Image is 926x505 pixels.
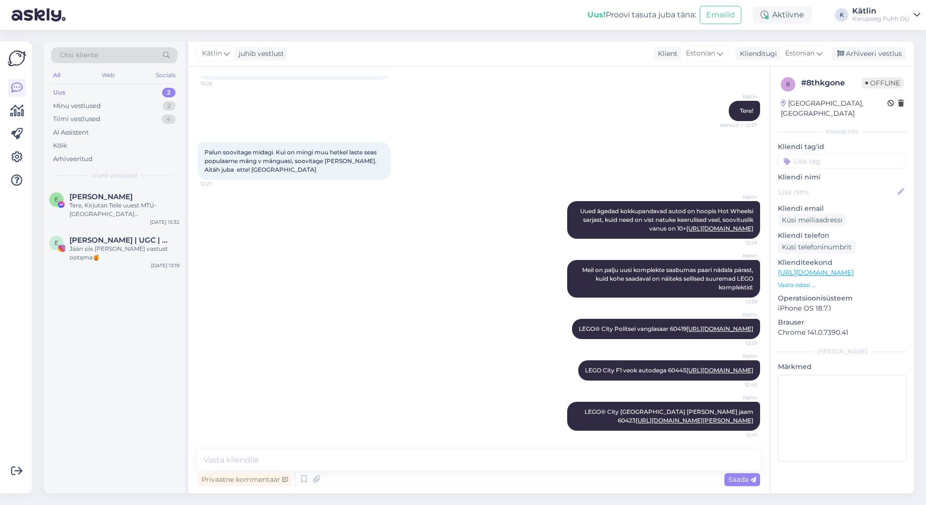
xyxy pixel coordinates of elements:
span: 12:40 [721,381,757,388]
span: Palun soovitage midagi. Kui on mingi muu hetkel laste seas populaarne mäng v mänguasi, soovitage ... [204,149,378,173]
div: Socials [154,69,177,82]
div: Privaatne kommentaar [198,473,292,486]
div: [DATE] 15:32 [150,218,179,226]
div: Klient [654,49,678,59]
p: Chrome 141.0.7390.41 [778,328,907,338]
p: Kliendi email [778,204,907,214]
p: Kliendi nimi [778,172,907,182]
div: AI Assistent [53,128,89,137]
span: E [54,196,58,203]
a: [URL][DOMAIN_NAME] [686,367,753,374]
div: Arhiveeri vestlus [831,47,906,60]
div: 4 [162,114,176,124]
div: Web [100,69,117,82]
span: 12:27 [201,180,237,188]
span: EMMA-LYS KIRSIPUU | UGC | FOTOGRAAF [69,236,170,245]
b: Uus! [587,10,606,19]
a: [URL][DOMAIN_NAME][PERSON_NAME] [636,417,753,424]
div: Tere, Kirjutan Teile uuest MTÜ-[GEOGRAPHIC_DATA][PERSON_NAME]. Nimelt korraldame juba aastaid hea... [69,201,179,218]
span: 12:29 [721,239,757,246]
div: Küsi telefoninumbrit [778,241,856,254]
span: 12:39 [721,298,757,305]
span: Nähtud ✓ 12:27 [720,122,757,129]
span: 12:41 [721,431,757,438]
div: Kõik [53,141,67,150]
span: 12:39 [721,340,757,347]
p: Kliendi tag'id [778,142,907,152]
span: Kätlin [202,48,222,59]
span: Otsi kliente [60,50,98,60]
span: Tere! [740,107,753,114]
div: juhib vestlust [235,49,284,59]
div: Arhiveeritud [53,154,93,164]
span: Kätlin [721,252,757,259]
div: Aktiivne [753,6,812,24]
span: Kätlin [721,394,757,401]
img: Askly Logo [8,49,26,68]
div: # 8thkgone [801,77,861,89]
div: Klienditugi [736,49,777,59]
span: LEGO® City [GEOGRAPHIC_DATA] [PERSON_NAME] jaam 60423 [585,408,755,424]
p: Vaata edasi ... [778,281,907,289]
span: Kätlin [721,93,757,100]
a: [URL][DOMAIN_NAME] [686,325,753,332]
p: Märkmed [778,362,907,372]
span: Uued vestlused [92,171,137,180]
p: Klienditeekond [778,258,907,268]
a: [URL][DOMAIN_NAME] [778,268,854,277]
span: LEGO® City Politsei vanglasaar 60419 [579,325,753,332]
input: Lisa nimi [778,187,896,197]
span: Kätlin [721,353,757,360]
p: Operatsioonisüsteem [778,293,907,303]
div: Jään siis [PERSON_NAME] vastust ootama🍯 [69,245,179,262]
div: [DATE] 13:19 [151,262,179,269]
span: Offline [861,78,904,88]
input: Lisa tag [778,154,907,168]
span: Saada [728,475,756,484]
div: 2 [163,101,176,111]
div: All [51,69,62,82]
div: Karupoeg Puhh OÜ [852,15,910,23]
div: K [835,8,848,22]
span: LEGO City F1 veok autodega 60445 [585,367,753,374]
div: Kliendi info [778,127,907,136]
div: Proovi tasuta juba täna: [587,9,696,21]
div: Kätlin [852,7,910,15]
div: 2 [162,88,176,97]
span: Kätlin [721,193,757,201]
button: Emailid [700,6,741,24]
div: Tiimi vestlused [53,114,100,124]
span: Uued ägedad kokkupandavad autod on hoopis Hot Wheelsi sarjast, kuid need on vist natuke keerulise... [580,207,755,232]
div: Küsi meiliaadressi [778,214,846,227]
p: Kliendi telefon [778,231,907,241]
span: Emili Jürgen [69,192,133,201]
a: [URL][DOMAIN_NAME] [686,225,753,232]
span: Meil on palju uusi komplekte saabumas paari nädala pärast, kuid kohe saadaval on näiteks sellised... [582,266,755,291]
p: iPhone OS 18.7.1 [778,303,907,314]
span: Estonian [686,48,715,59]
a: KätlinKarupoeg Puhh OÜ [852,7,920,23]
div: Uus [53,88,66,97]
div: Minu vestlused [53,101,101,111]
div: [GEOGRAPHIC_DATA], [GEOGRAPHIC_DATA] [781,98,887,119]
span: Kätlin [721,311,757,318]
span: Estonian [785,48,815,59]
span: E [54,239,58,246]
span: 12:26 [201,80,237,87]
span: 8 [786,81,790,88]
p: Brauser [778,317,907,328]
div: [PERSON_NAME] [778,347,907,356]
